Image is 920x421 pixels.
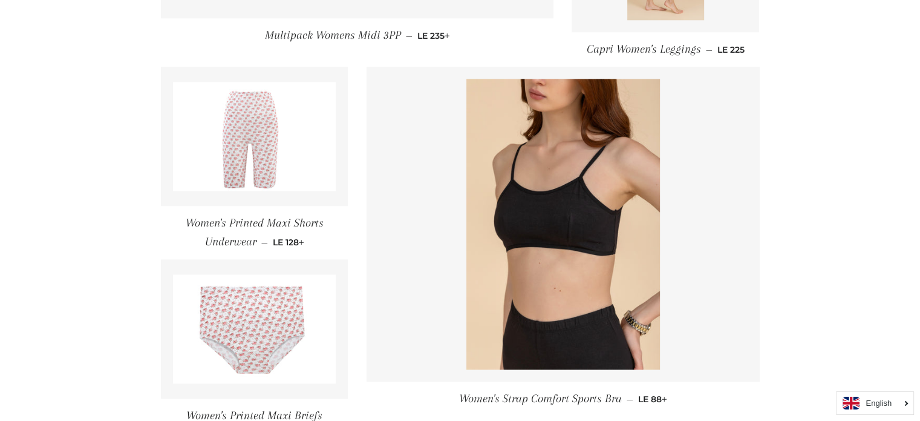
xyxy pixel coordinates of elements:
span: LE 88 [638,394,667,405]
span: — [405,30,412,41]
span: Capri Women's Leggings [587,42,701,56]
span: Multipack Womens Midi 3PP [264,28,400,42]
a: Capri Women's Leggings — LE 225 [572,32,759,67]
span: Women's Printed Maxi Shorts Underwear [185,216,323,248]
a: Women's Printed Maxi Shorts Underwear — LE 128 [161,206,348,260]
span: — [706,44,713,55]
a: Multipack Womens Midi 3PP — LE 235 [161,18,554,53]
span: — [261,237,267,248]
span: Women's Strap Comfort Sports Bra [459,392,622,405]
a: English [843,397,907,409]
span: LE 235 [417,30,449,41]
span: LE 128 [272,237,304,248]
span: LE 225 [717,44,745,55]
span: — [627,394,633,405]
a: Women's Strap Comfort Sports Bra — LE 88 [367,382,760,416]
i: English [866,399,892,407]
